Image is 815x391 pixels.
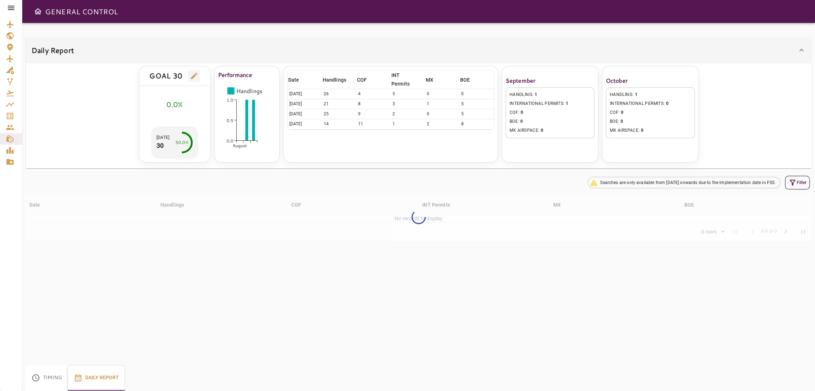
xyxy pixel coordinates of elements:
[68,365,125,391] button: Daily Report
[425,99,459,109] td: 1
[391,71,424,88] span: INT Permits
[425,109,459,119] td: 0
[322,76,346,84] div: Handlings
[510,118,590,125] span: BOE :
[45,6,118,17] h6: GENERAL CONTROL
[510,100,590,107] span: INTERNATIONAL PERMITS :
[357,76,367,84] div: COF
[610,109,691,116] span: COF :
[621,119,623,124] span: 0
[226,97,233,103] tspan: 1.0
[288,99,322,109] td: [DATE]
[460,76,479,84] span: BOE
[322,99,356,109] td: 21
[356,109,391,119] td: 9
[357,76,376,84] span: COF
[322,76,355,84] span: Handlings
[288,119,322,129] td: [DATE]
[226,117,233,123] tspan: 0.5
[506,76,594,86] h6: September
[391,89,425,99] td: 5
[175,139,188,146] div: 50.0%
[26,37,811,63] div: Daily Report
[288,76,309,84] span: Date
[606,76,695,86] h6: October
[610,118,691,125] span: BOE :
[459,109,494,119] td: 5
[566,101,568,106] span: 1
[26,63,811,168] div: Daily Report
[426,76,433,84] div: MX
[635,92,637,97] span: 1
[31,4,45,19] button: Open drawer
[541,128,543,133] span: 0
[322,109,356,119] td: 25
[356,99,391,109] td: 8
[666,101,669,106] span: 0
[459,119,494,129] td: 8
[32,44,74,56] h6: Daily Report
[391,109,425,119] td: 2
[356,89,391,99] td: 4
[26,365,125,391] div: basic tabs example
[425,89,459,99] td: 0
[322,89,356,99] td: 26
[288,109,322,119] td: [DATE]
[510,91,590,98] span: HANDLING :
[288,76,299,84] div: Date
[218,70,276,80] h6: Performance
[156,141,169,150] p: 30
[460,76,470,84] div: BOE
[520,119,523,124] span: 0
[167,99,183,110] div: 0.0%
[391,71,415,88] div: INT Permits
[521,110,523,115] span: 0
[610,127,691,134] span: MX AIRSPACE :
[610,100,691,107] span: INTERNATIONAL PERMITS :
[391,119,425,129] td: 1
[149,70,183,82] div: GOAL 30
[459,99,494,109] td: 5
[621,110,623,115] span: 0
[785,176,810,189] button: Filter
[510,127,590,134] span: MX AIRSPACE :
[356,119,391,129] td: 11
[391,99,425,109] td: 3
[232,143,247,149] tspan: August
[322,119,356,129] td: 14
[156,134,169,141] p: [DATE]
[459,89,494,99] td: 0
[26,365,68,391] button: Timing
[236,87,262,95] tspan: Handlings
[426,76,443,84] span: MX
[610,91,691,98] span: HANDLING :
[510,109,590,116] span: COF :
[596,179,780,186] span: Searches are only available from [DATE] onwards due to the implementation date in FSS.
[641,128,643,133] span: 0
[425,119,459,129] td: 2
[288,89,322,99] td: [DATE]
[535,92,537,97] span: 1
[226,137,233,144] tspan: 0.0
